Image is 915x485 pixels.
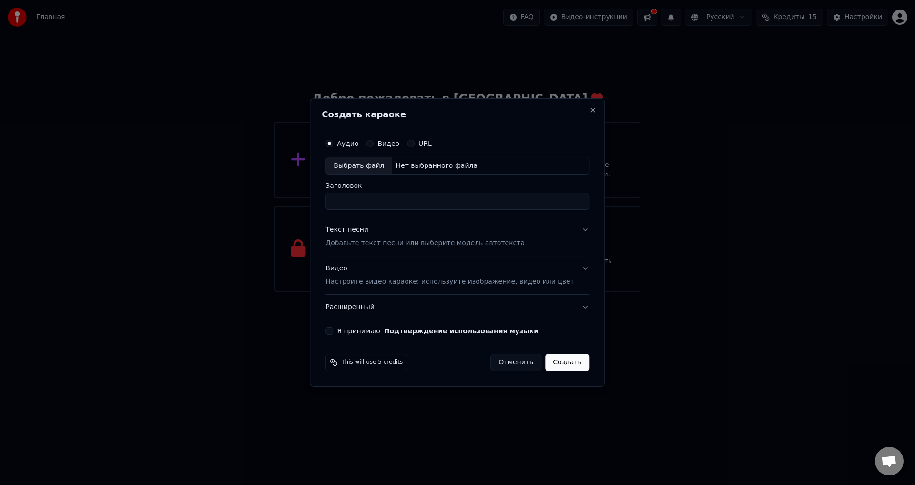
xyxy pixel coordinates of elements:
[337,140,358,147] label: Аудио
[325,295,589,320] button: Расширенный
[377,140,399,147] label: Видео
[325,264,574,287] div: Видео
[337,328,539,334] label: Я принимаю
[341,359,403,366] span: This will use 5 credits
[418,140,432,147] label: URL
[392,161,481,171] div: Нет выбранного файла
[490,354,541,371] button: Отменить
[545,354,589,371] button: Создать
[322,110,593,119] h2: Создать караоке
[326,157,392,175] div: Выбрать файл
[325,257,589,295] button: ВидеоНастройте видео караоке: используйте изображение, видео или цвет
[384,328,539,334] button: Я принимаю
[325,277,574,287] p: Настройте видео караоке: используйте изображение, видео или цвет
[325,239,525,248] p: Добавьте текст песни или выберите модель автотекста
[325,218,589,256] button: Текст песниДобавьте текст песни или выберите модель автотекста
[325,226,368,235] div: Текст песни
[325,183,589,189] label: Заголовок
